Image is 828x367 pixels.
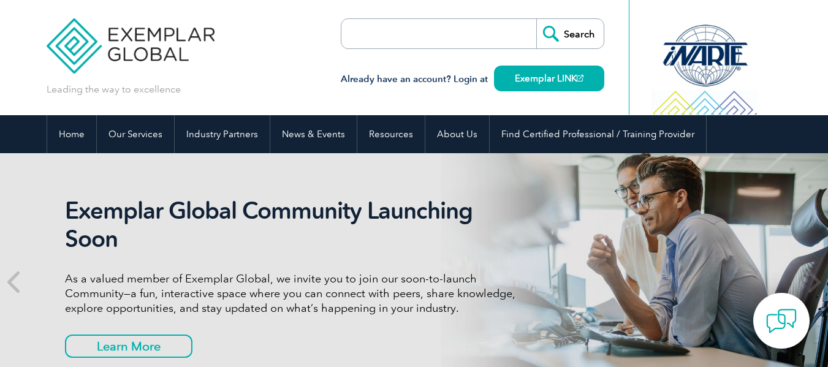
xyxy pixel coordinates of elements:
p: As a valued member of Exemplar Global, we invite you to join our soon-to-launch Community—a fun, ... [65,271,525,316]
img: contact-chat.png [766,306,797,336]
a: Industry Partners [175,115,270,153]
a: Resources [357,115,425,153]
h3: Already have an account? Login at [341,72,604,87]
a: Our Services [97,115,174,153]
a: Home [47,115,96,153]
img: open_square.png [577,75,583,81]
a: News & Events [270,115,357,153]
a: Exemplar LINK [494,66,604,91]
a: Find Certified Professional / Training Provider [490,115,706,153]
a: About Us [425,115,489,153]
a: Learn More [65,335,192,358]
h2: Exemplar Global Community Launching Soon [65,197,525,253]
p: Leading the way to excellence [47,83,181,96]
input: Search [536,19,604,48]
